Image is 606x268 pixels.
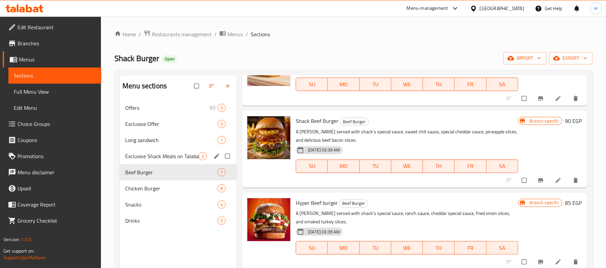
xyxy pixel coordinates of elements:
span: TU [362,161,389,171]
span: Offers [125,104,209,112]
span: FR [457,243,484,253]
a: Coupons [3,132,101,148]
span: Branch specific [527,199,562,206]
span: 1.0.0 [21,235,31,244]
span: Promotions [17,152,96,160]
div: Beef Burger7 [120,164,237,180]
button: TH [423,241,455,255]
span: Get support on: [3,247,34,255]
button: SU [296,160,328,173]
button: TH [423,160,455,173]
button: TU [360,78,391,91]
div: Offers0 [120,100,237,116]
span: Restaurants management [152,30,212,38]
p: A [PERSON_NAME] served with shack's special sauce, ranch sauce, cheddar special sauce, fried onio... [296,209,518,226]
h6: 85 EGP [565,198,582,208]
button: delete [568,173,584,188]
span: Select to update [518,174,532,187]
span: Shack Beef Burger [296,116,338,126]
span: TU [362,243,389,253]
button: Branch-specific-item [533,91,549,106]
button: TU [360,241,391,255]
nav: Menu sections [120,97,237,231]
a: Promotions [3,148,101,164]
li: / [214,30,217,38]
span: Edit Menu [14,104,96,112]
span: Sections [14,72,96,80]
button: Branch-specific-item [533,173,549,188]
span: WE [394,243,420,253]
a: Choice Groups [3,116,101,132]
a: Full Menu View [8,84,101,100]
img: Shack Beef Burger [247,116,290,159]
span: H [594,5,597,12]
button: FR [455,241,486,255]
div: Chicken Burger8 [120,180,237,196]
span: Upsell [17,184,96,192]
span: 7 [218,169,225,176]
button: SA [487,78,518,91]
span: 5 [218,218,225,224]
span: Drinks [125,217,217,225]
button: TU [360,160,391,173]
a: Restaurants management [144,30,212,39]
span: Menu disclaimer [17,168,96,176]
div: [GEOGRAPHIC_DATA] [480,5,524,12]
div: items [217,200,226,209]
span: Branch specific [527,118,562,124]
span: SU [299,243,325,253]
div: items [217,120,226,128]
button: MO [328,78,359,91]
span: Grocery Checklist [17,217,96,225]
span: WE [394,80,420,89]
a: Menus [3,51,101,68]
a: Menu disclaimer [3,164,101,180]
span: WE [394,161,420,171]
span: 8 [218,185,225,192]
span: 0 [218,121,225,127]
h6: 90 EGP [565,116,582,126]
span: Exclusive Offer [125,120,217,128]
span: Hyper Beef burger [296,198,338,208]
button: FR [455,78,486,91]
span: Exclusive Shack Meals on Talabat [125,152,199,160]
a: Edit Restaurant [3,19,101,35]
span: Select to update [518,92,532,105]
button: SA [487,241,518,255]
a: Edit menu item [555,95,563,102]
button: WE [391,78,423,91]
a: Home [114,30,136,38]
span: TH [426,161,452,171]
div: Snacks4 [120,196,237,213]
span: TH [426,243,452,253]
span: 4 [218,202,225,208]
span: Sections [251,30,270,38]
span: import [509,54,541,62]
span: 0 [218,105,225,111]
span: export [555,54,587,62]
button: Add section [220,79,237,93]
span: Beef Burger [125,168,217,176]
li: / [246,30,248,38]
button: export [549,52,593,64]
a: Edit menu item [555,177,563,184]
span: MO [330,80,357,89]
span: [DATE] 03:39 AM [305,147,343,153]
a: Coverage Report [3,196,101,213]
a: Upsell [3,180,101,196]
span: 1 [218,137,225,143]
span: SU [299,161,325,171]
span: Snacks [125,200,217,209]
span: Menus [19,55,96,63]
a: Branches [3,35,101,51]
div: Menu-management [407,4,448,12]
span: Long sandwich [125,136,217,144]
span: Beef Burger [340,199,368,207]
svg: Inactive section [209,104,216,111]
span: TH [426,80,452,89]
div: items [217,104,226,112]
div: items [199,152,207,160]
